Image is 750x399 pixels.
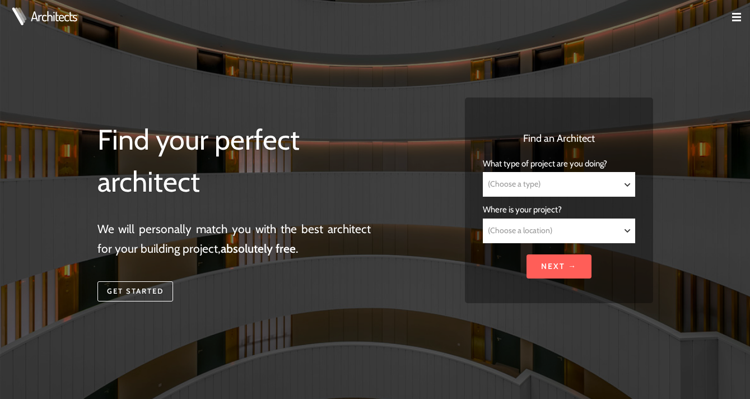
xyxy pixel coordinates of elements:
span: What type of project are you doing? [483,159,607,169]
a: Get started [97,281,173,301]
a: Architects [31,10,77,23]
h1: Find your perfect architect [97,119,371,203]
img: Architects [9,7,29,25]
p: We will personally match you with the best architect for your building project, . [97,219,371,259]
span: Where is your project? [483,205,562,215]
strong: absolutely free [221,242,296,256]
h3: Find an Architect [483,131,635,146]
input: Next → [527,254,591,279]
